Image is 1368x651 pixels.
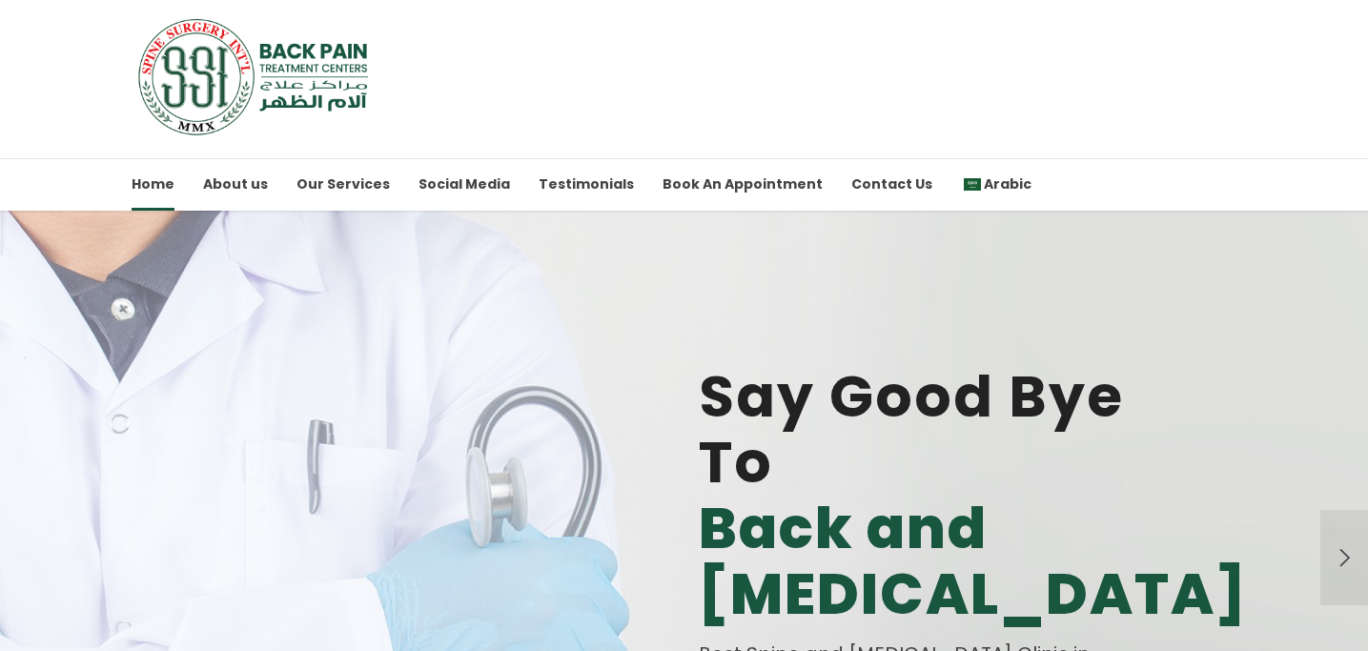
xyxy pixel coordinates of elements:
[539,158,634,211] a: Testimonials
[984,174,1031,193] span: Arabic
[132,158,174,211] a: Home
[419,158,510,211] a: Social Media
[961,174,1031,193] span: Arabic
[699,496,1247,627] b: Back and [MEDICAL_DATA]
[961,158,1031,211] a: ArabicArabic
[203,158,268,211] a: About us
[964,178,981,192] img: Arabic
[663,158,823,211] a: Book An Appointment
[296,158,390,211] a: Our Services
[699,364,1142,627] span: Say Good Bye To
[132,17,380,136] img: SSI
[851,158,932,211] a: Contact Us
